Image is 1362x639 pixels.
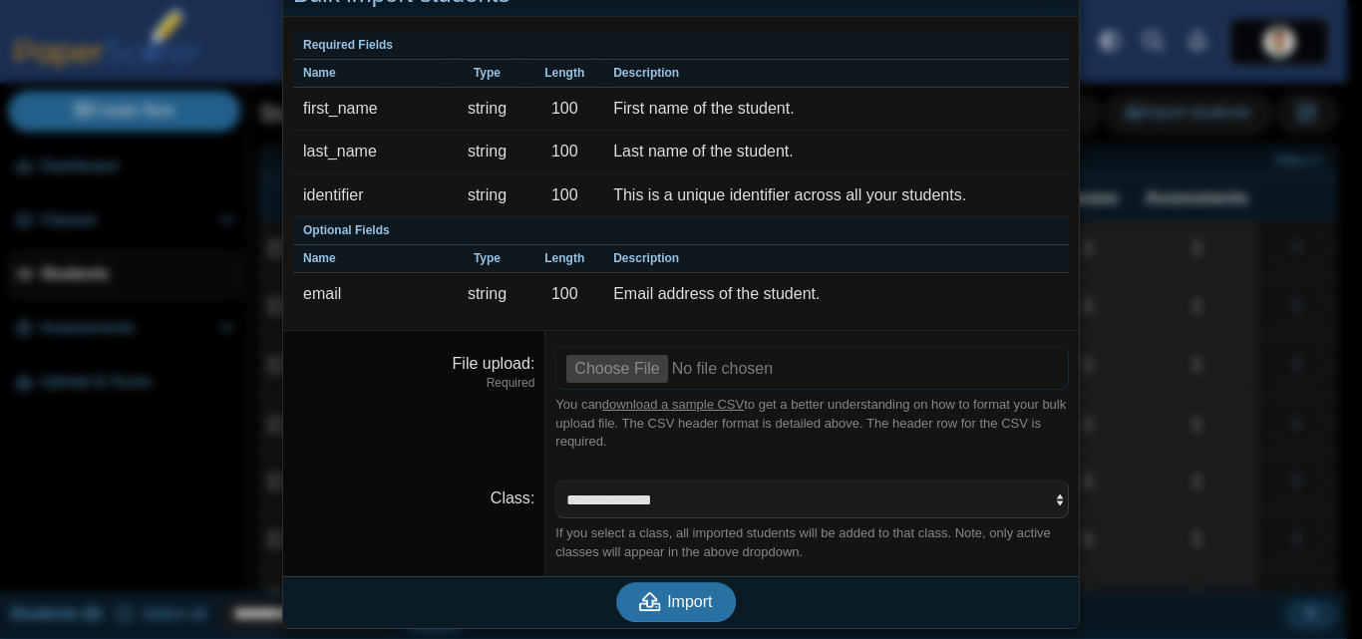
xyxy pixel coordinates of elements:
td: string [449,273,526,315]
th: Name [293,245,449,273]
th: Required Fields [293,32,1069,60]
a: download a sample CSV [602,397,744,412]
td: 100 [525,88,603,131]
div: If you select a class, all imported students will be added to that class. Note, only active class... [555,524,1069,560]
label: File upload [453,355,535,372]
th: Name [293,60,449,88]
td: 100 [525,273,603,315]
td: Last name of the student. [603,131,1069,173]
th: Description [603,245,1069,273]
div: You can to get a better understanding on how to format your bulk upload file. The CSV header form... [555,396,1069,451]
th: Length [525,60,603,88]
td: email [293,273,449,315]
td: 100 [525,131,603,173]
th: Length [525,245,603,273]
th: Optional Fields [293,217,1069,245]
td: string [449,88,526,131]
td: last_name [293,131,449,173]
th: Type [449,60,526,88]
span: Import [667,593,712,610]
dfn: Required [293,375,534,392]
td: string [449,131,526,173]
button: Import [616,582,736,622]
td: string [449,174,526,217]
td: First name of the student. [603,88,1069,131]
th: Type [449,245,526,273]
th: Description [603,60,1069,88]
td: Email address of the student. [603,273,1069,315]
td: This is a unique identifier across all your students. [603,174,1069,217]
label: Class [491,489,534,506]
td: first_name [293,88,449,131]
td: 100 [525,174,603,217]
td: identifier [293,174,449,217]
